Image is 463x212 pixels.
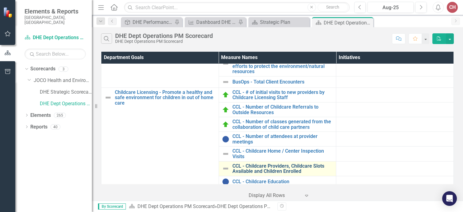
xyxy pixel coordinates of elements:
td: Double-Click to Edit Right Click for Context Menu [219,117,336,132]
img: No Information [222,178,229,185]
img: On Target [222,91,229,99]
div: Aug-25 [370,4,412,11]
td: Double-Click to Edit Right Click for Context Menu [219,102,336,117]
span: By Scorecard [98,203,126,210]
a: JOCO Health and Environment [34,77,92,84]
a: BusOps - Total Client Encounters [232,79,333,85]
span: Elements & Reports [24,8,86,15]
div: 265 [54,113,66,118]
a: Elements [30,112,51,119]
a: CCL - Childcare Providers, Childcare Slots Available and Children Enrolled [232,163,333,174]
img: ClearPoint Strategy [3,7,14,18]
td: Double-Click to Edit Right Click for Context Menu [219,132,336,147]
div: Open Intercom Messenger [442,191,457,206]
td: Double-Click to Edit Right Click for Context Menu [219,161,336,176]
a: CCL - Number of Childcare Referrals to Outside Resources [232,104,333,115]
div: Dashboard DHE PM [196,18,237,26]
small: [GEOGRAPHIC_DATA], [GEOGRAPHIC_DATA] [24,15,86,25]
div: 3 [58,66,68,72]
a: Reports [30,124,47,131]
img: No Information [222,136,229,143]
a: CCL - Childcare Education [232,179,333,184]
div: DHE Dept Operations PM Scorecard [115,39,213,44]
div: » [129,203,273,210]
img: On Target [222,121,229,128]
a: DHE Dept Operations PM Scorecard [24,34,86,41]
a: DHE Dept Operations PM Scorecard [40,100,92,107]
td: Double-Click to Edit Right Click for Context Menu [101,87,219,187]
a: CCL - # of initial visits to new providers by Childcare Licensing Staff [232,90,333,100]
a: Scorecards [30,65,55,73]
input: Search Below... [24,49,86,59]
td: Double-Click to Edit Right Click for Context Menu [219,147,336,161]
div: DHE Dept Operations PM Scorecard [115,32,213,39]
td: Double-Click to Edit Right Click for Context Menu [219,87,336,102]
div: 40 [51,124,60,129]
a: CCL - Number of classes generated from the collaboration of child care partners [232,119,333,130]
a: DHE Performance Management Scorecard - Top Level [122,18,173,26]
a: BusOps - Respondents to the Johnson County Community Survey - % Satisfied with County's efforts t... [232,53,333,74]
img: Not Defined [222,78,229,86]
a: Childcare Licensing - Promote a healthy and safe environment for children in out of home care [115,90,216,106]
span: Search [326,5,339,9]
img: Not Defined [104,94,112,101]
img: Not Defined [222,150,229,158]
td: Double-Click to Edit Right Click for Context Menu [219,176,336,187]
img: On Target [222,106,229,113]
button: Search [318,3,348,12]
button: CH [447,2,458,13]
a: CCL - Number of attendees at provider meetings [232,134,333,144]
div: Strategic Plan [260,18,308,26]
div: DHE Dept Operations PM Scorecard [324,19,372,27]
a: Strategic Plan [250,18,308,26]
td: Double-Click to Edit Right Click for Context Menu [219,76,336,87]
a: Dashboard DHE PM [186,18,237,26]
a: DHE Dept Operations PM Scorecard [137,203,215,209]
div: DHE Dept Operations PM Scorecard [217,203,294,209]
button: Aug-25 [367,2,414,13]
input: Search ClearPoint... [124,2,350,13]
a: CCL - Childcare Home / Center Inspection Visits [232,148,333,159]
div: DHE Performance Management Scorecard - Top Level [133,18,173,26]
a: DHE Strategic Scorecard-Current Year's Plan [40,89,92,96]
img: Not Defined [222,165,229,172]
